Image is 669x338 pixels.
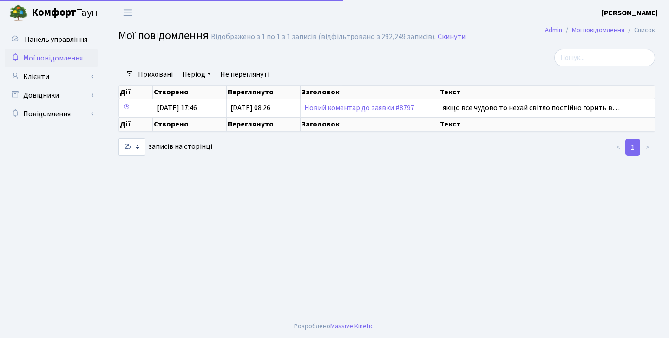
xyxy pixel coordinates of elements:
[624,25,655,35] li: Список
[5,49,98,67] a: Мої повідомлення
[119,86,153,99] th: Дії
[116,5,139,20] button: Переключити навігацію
[5,30,98,49] a: Панель управління
[602,7,658,19] a: [PERSON_NAME]
[153,86,227,99] th: Створено
[9,4,28,22] img: logo.png
[5,67,98,86] a: Клієнти
[439,117,655,131] th: Текст
[118,138,145,156] select: записів на сторінці
[216,66,273,82] a: Не переглянуті
[153,117,227,131] th: Створено
[32,5,98,21] span: Таун
[5,86,98,105] a: Довідники
[602,8,658,18] b: [PERSON_NAME]
[230,103,270,113] span: [DATE] 08:26
[531,20,669,40] nav: breadcrumb
[294,321,375,331] div: Розроблено .
[227,86,301,99] th: Переглянуто
[5,105,98,123] a: Повідомлення
[625,139,640,156] a: 1
[211,33,436,41] div: Відображено з 1 по 1 з 1 записів (відфільтровано з 292,249 записів).
[25,34,87,45] span: Панель управління
[32,5,76,20] b: Комфорт
[23,53,83,63] span: Мої повідомлення
[304,103,414,113] a: Новий коментар до заявки #8797
[178,66,215,82] a: Період
[118,138,212,156] label: записів на сторінці
[119,117,153,131] th: Дії
[439,86,655,99] th: Текст
[545,25,562,35] a: Admin
[118,27,209,44] span: Мої повідомлення
[301,86,439,99] th: Заголовок
[227,117,301,131] th: Переглянуто
[554,49,655,66] input: Пошук...
[443,103,620,113] span: якщо все чудово то нехай світло постійно горить в…
[438,33,466,41] a: Скинути
[572,25,624,35] a: Мої повідомлення
[330,321,374,331] a: Massive Kinetic
[301,117,439,131] th: Заголовок
[134,66,177,82] a: Приховані
[157,103,197,113] span: [DATE] 17:46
